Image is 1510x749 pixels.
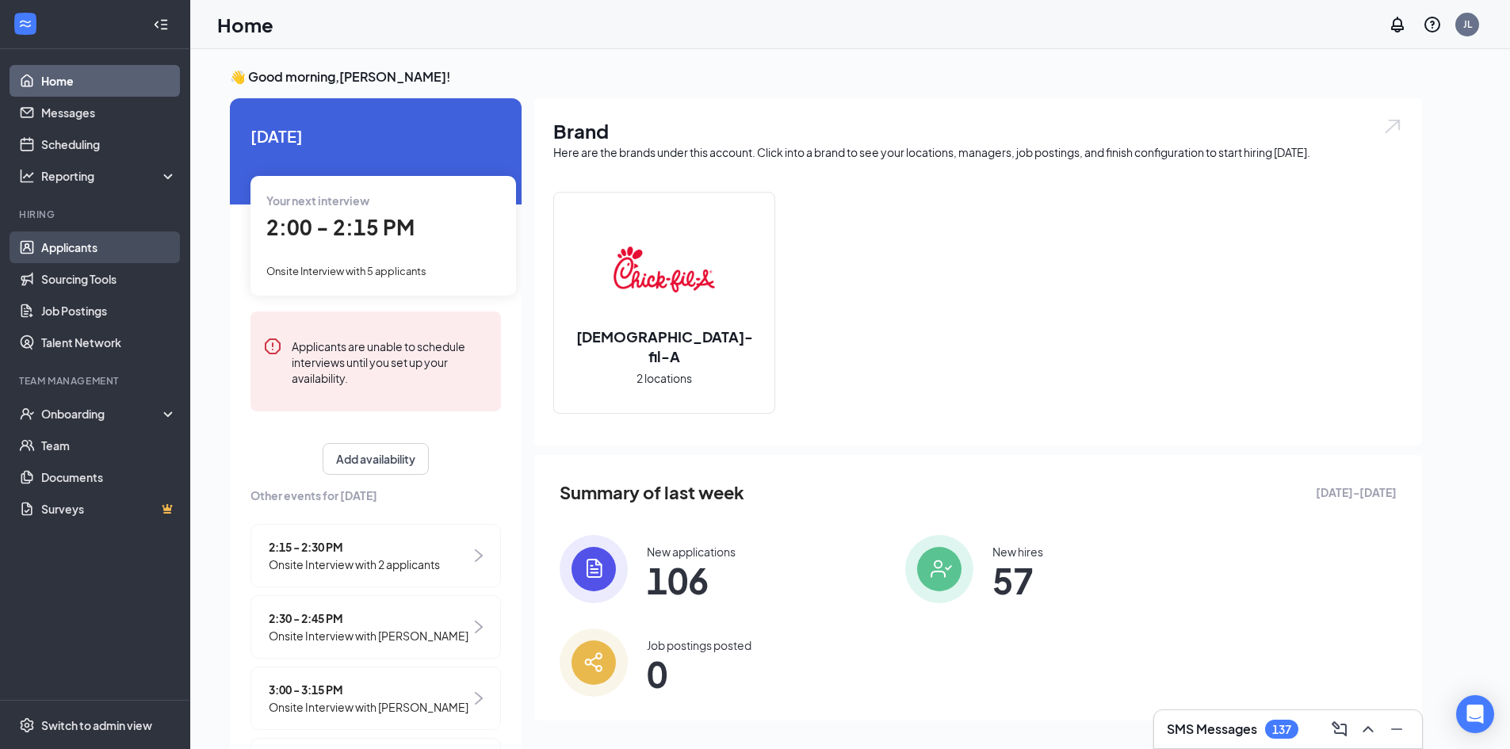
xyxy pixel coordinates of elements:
[1387,720,1406,739] svg: Minimize
[41,327,177,358] a: Talent Network
[19,374,174,388] div: Team Management
[1316,483,1397,501] span: [DATE] - [DATE]
[1359,720,1378,739] svg: ChevronUp
[553,117,1403,144] h1: Brand
[1456,695,1494,733] div: Open Intercom Messenger
[269,698,468,716] span: Onsite Interview with [PERSON_NAME]
[263,337,282,356] svg: Error
[250,487,501,504] span: Other events for [DATE]
[41,717,152,733] div: Switch to admin view
[41,430,177,461] a: Team
[269,610,468,627] span: 2:30 - 2:45 PM
[217,11,273,38] h1: Home
[560,479,744,506] span: Summary of last week
[614,219,715,320] img: Chick-fil-A
[636,369,692,387] span: 2 locations
[269,681,468,698] span: 3:00 - 3:15 PM
[41,406,163,422] div: Onboarding
[647,659,751,688] span: 0
[292,337,488,386] div: Applicants are unable to schedule interviews until you set up your availability.
[1355,717,1381,742] button: ChevronUp
[1463,17,1472,31] div: JL
[560,629,628,697] img: icon
[41,493,177,525] a: SurveysCrown
[560,535,628,603] img: icon
[647,637,751,653] div: Job postings posted
[17,16,33,32] svg: WorkstreamLogo
[19,208,174,221] div: Hiring
[1388,15,1407,34] svg: Notifications
[41,65,177,97] a: Home
[1327,717,1352,742] button: ComposeMessage
[41,97,177,128] a: Messages
[41,461,177,493] a: Documents
[1330,720,1349,739] svg: ComposeMessage
[41,128,177,160] a: Scheduling
[554,327,774,366] h2: [DEMOGRAPHIC_DATA]-fil-A
[41,263,177,295] a: Sourcing Tools
[647,544,736,560] div: New applications
[1384,717,1409,742] button: Minimize
[153,17,169,32] svg: Collapse
[19,406,35,422] svg: UserCheck
[266,193,369,208] span: Your next interview
[553,144,1403,160] div: Here are the brands under this account. Click into a brand to see your locations, managers, job p...
[647,566,736,594] span: 106
[19,717,35,733] svg: Settings
[1382,117,1403,136] img: open.6027fd2a22e1237b5b06.svg
[992,544,1043,560] div: New hires
[323,443,429,475] button: Add availability
[41,168,178,184] div: Reporting
[1423,15,1442,34] svg: QuestionInfo
[269,627,468,644] span: Onsite Interview with [PERSON_NAME]
[266,214,415,240] span: 2:00 - 2:15 PM
[905,535,973,603] img: icon
[230,68,1422,86] h3: 👋 Good morning, [PERSON_NAME] !
[41,231,177,263] a: Applicants
[266,265,426,277] span: Onsite Interview with 5 applicants
[19,168,35,184] svg: Analysis
[269,556,440,573] span: Onsite Interview with 2 applicants
[1167,720,1257,738] h3: SMS Messages
[269,538,440,556] span: 2:15 - 2:30 PM
[250,124,501,148] span: [DATE]
[992,566,1043,594] span: 57
[1272,723,1291,736] div: 137
[41,295,177,327] a: Job Postings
